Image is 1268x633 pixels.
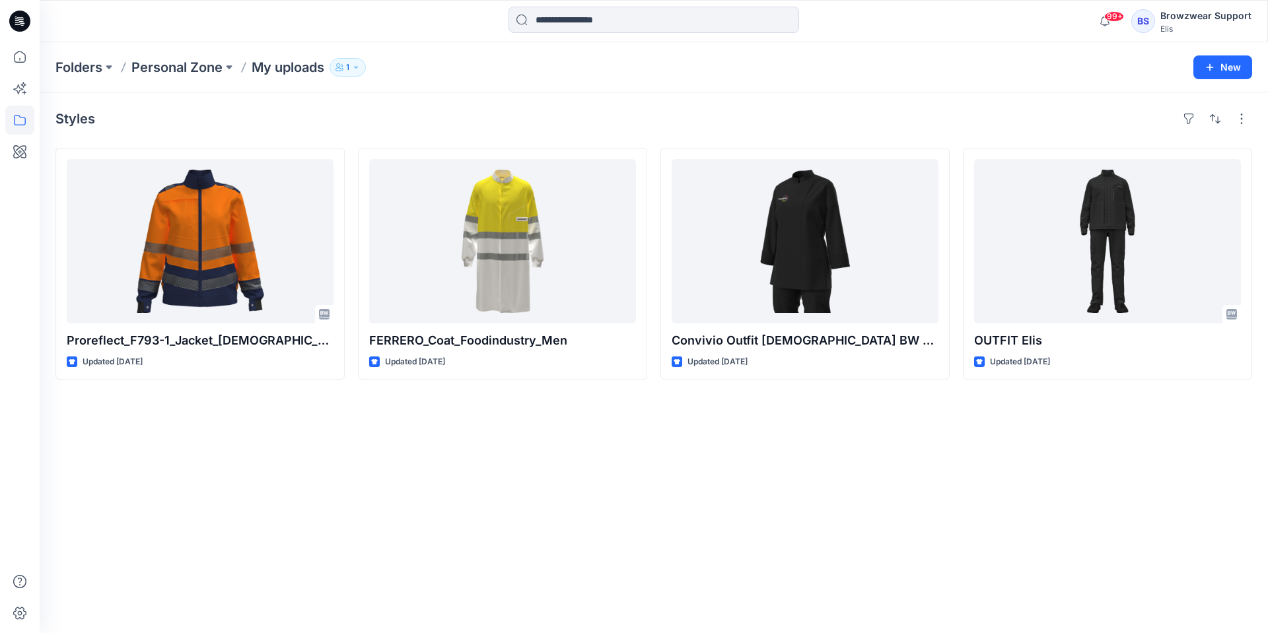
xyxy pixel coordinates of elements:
[55,58,102,77] a: Folders
[252,58,324,77] p: My uploads
[369,331,636,350] p: FERRERO_Coat_Foodindustry_Men
[67,159,334,323] a: Proreflect_F793-1_Jacket_Ladies
[1131,9,1155,33] div: BS
[385,355,445,369] p: Updated [DATE]
[1193,55,1252,79] button: New
[687,355,748,369] p: Updated [DATE]
[672,331,938,350] p: Convivio Outfit [DEMOGRAPHIC_DATA] BW edit - Demo
[1160,8,1251,24] div: Browzwear Support
[330,58,366,77] button: 1
[67,331,334,350] p: Proreflect_F793-1_Jacket_[DEMOGRAPHIC_DATA]
[55,111,95,127] h4: Styles
[974,159,1241,323] a: OUTFIT Elis
[1104,11,1124,22] span: 99+
[990,355,1050,369] p: Updated [DATE]
[974,331,1241,350] p: OUTFIT Elis
[131,58,223,77] a: Personal Zone
[83,355,143,369] p: Updated [DATE]
[346,60,349,75] p: 1
[1160,24,1251,34] div: Elis
[672,159,938,323] a: Convivio Outfit Lady BW edit - Demo
[369,159,636,323] a: FERRERO_Coat_Foodindustry_Men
